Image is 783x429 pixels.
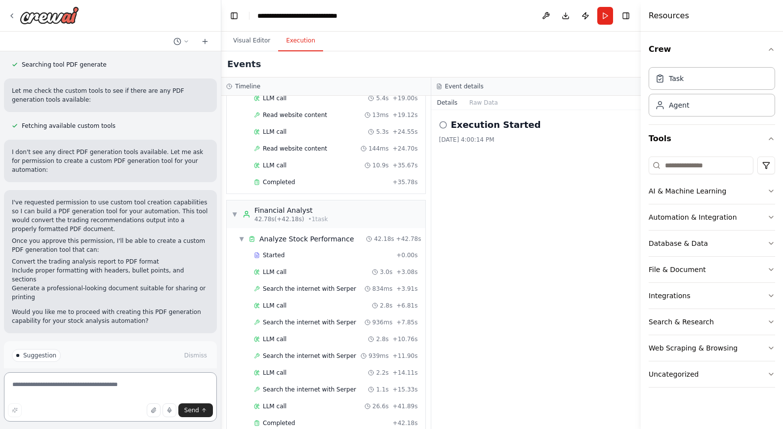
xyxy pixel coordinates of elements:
span: LLM call [263,94,287,102]
button: AI & Machine Learning [649,178,775,204]
span: + 15.33s [393,386,418,393]
span: + 0.00s [396,251,417,259]
span: + 6.81s [396,302,417,310]
span: Fetching available custom tools [22,122,116,130]
span: + 11.90s [393,352,418,360]
span: 936ms [372,318,393,326]
span: 5.3s [376,128,388,136]
span: Completed [263,178,295,186]
div: Crew [649,63,775,124]
span: 1.1s [376,386,388,393]
p: I've requested permission to use custom tool creation capabilities so I can build a PDF generatio... [12,198,209,234]
div: Uncategorized [649,369,699,379]
div: Database & Data [649,238,708,248]
span: Read website content [263,145,327,153]
p: Let me check the custom tools to see if there are any PDF generation tools available: [12,86,209,104]
button: Hide right sidebar [619,9,633,23]
button: Hide left sidebar [227,9,241,23]
span: ▼ [239,235,245,243]
button: Tools [649,125,775,153]
span: 10.9s [372,161,389,169]
span: Analyze Stock Performance [259,234,354,244]
button: Switch to previous chat [169,36,193,47]
li: Include proper formatting with headers, bullet points, and sections [12,266,209,284]
span: + 19.12s [393,111,418,119]
span: + 42.78s [396,235,421,243]
span: 2.8s [376,335,388,343]
li: Generate a professional-looking document suitable for sharing or printing [12,284,209,302]
span: LLM call [263,268,287,276]
span: LLM call [263,369,287,377]
span: Searching tool PDF generate [22,61,107,69]
button: File & Document [649,257,775,282]
span: Send [184,406,199,414]
span: Search the internet with Serper [263,352,356,360]
span: 42.18s [374,235,394,243]
p: I don't see any direct PDF generation tools available. Let me ask for permission to create a cust... [12,148,209,174]
button: Search & Research [649,309,775,335]
span: LLM call [263,161,287,169]
span: 144ms [369,145,389,153]
p: I have some suggestions to help you move forward with your automation. [12,368,209,384]
div: Task [669,74,684,83]
span: Search the internet with Serper [263,386,356,393]
span: 26.6s [372,402,389,410]
span: ▼ [232,210,238,218]
div: Agent [669,100,689,110]
button: Start a new chat [197,36,213,47]
button: Database & Data [649,231,775,256]
span: 939ms [369,352,389,360]
span: Search the internet with Serper [263,285,356,293]
button: Send [178,403,213,417]
span: + 10.76s [393,335,418,343]
li: Convert the trading analysis report to PDF format [12,257,209,266]
div: Automation & Integration [649,212,737,222]
span: Search the internet with Serper [263,318,356,326]
button: Web Scraping & Browsing [649,335,775,361]
span: + 7.85s [396,318,417,326]
span: Read website content [263,111,327,119]
p: Would you like me to proceed with creating this PDF generation capability for your stock analysis... [12,308,209,325]
span: Completed [263,419,295,427]
nav: breadcrumb [257,11,365,21]
p: Once you approve this permission, I'll be able to create a custom PDF generation tool that can: [12,236,209,254]
button: Dismiss [182,351,209,360]
div: Financial Analyst [254,205,328,215]
button: Uncategorized [649,361,775,387]
button: Click to speak your automation idea [163,403,176,417]
button: Execution [278,31,323,51]
span: + 42.18s [393,419,418,427]
span: + 3.08s [396,268,417,276]
span: 2.2s [376,369,388,377]
div: Tools [649,153,775,395]
span: 42.78s (+42.18s) [254,215,304,223]
div: AI & Machine Learning [649,186,726,196]
button: Raw Data [463,96,504,110]
button: Integrations [649,283,775,309]
span: + 24.55s [393,128,418,136]
button: Upload files [147,403,161,417]
button: Crew [649,36,775,63]
span: Started [263,251,285,259]
div: Web Scraping & Browsing [649,343,738,353]
span: • 1 task [308,215,328,223]
span: + 19.00s [393,94,418,102]
span: + 24.70s [393,145,418,153]
button: Improve this prompt [8,403,22,417]
span: LLM call [263,335,287,343]
button: Details [431,96,464,110]
div: Search & Research [649,317,714,327]
span: + 35.67s [393,161,418,169]
span: + 35.78s [393,178,418,186]
span: 5.4s [376,94,388,102]
span: LLM call [263,128,287,136]
button: Visual Editor [225,31,278,51]
div: [DATE] 4:00:14 PM [439,136,633,144]
h2: Execution Started [451,118,541,132]
span: 2.8s [380,302,392,310]
span: 13ms [372,111,389,119]
button: Automation & Integration [649,204,775,230]
span: + 14.11s [393,369,418,377]
span: Suggestion [23,351,56,359]
span: LLM call [263,302,287,310]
